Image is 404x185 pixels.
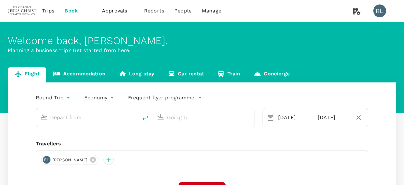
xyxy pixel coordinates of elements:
[138,110,153,126] button: delete
[50,112,124,122] input: Depart from
[133,117,134,118] button: Open
[8,35,396,47] div: Welcome back , [PERSON_NAME] .
[161,67,210,82] a: Car rental
[373,4,386,17] div: RL
[8,67,46,82] a: Flight
[49,157,91,163] span: [PERSON_NAME]
[8,4,37,18] img: The Malaysian Church of Jesus Christ of Latter-day Saints
[43,156,50,164] div: RL
[174,7,192,15] span: People
[42,7,55,15] span: Trips
[112,67,161,82] a: Long stay
[65,7,78,15] span: Book
[167,112,241,122] input: Going to
[202,7,221,15] span: Manage
[102,7,134,15] span: Approvals
[144,7,164,15] span: Reports
[8,47,396,54] p: Planning a business trip? Get started from here.
[128,94,194,102] p: Frequent flyer programme
[41,155,98,165] div: RL[PERSON_NAME]
[46,67,112,82] a: Accommodation
[210,67,247,82] a: Train
[250,117,251,118] button: Open
[128,94,202,102] button: Frequent flyer programme
[315,111,352,124] div: [DATE]
[247,67,296,82] a: Concierge
[276,111,312,124] div: [DATE]
[36,93,72,103] div: Round Trip
[84,93,115,103] div: Economy
[36,140,368,148] div: Travellers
